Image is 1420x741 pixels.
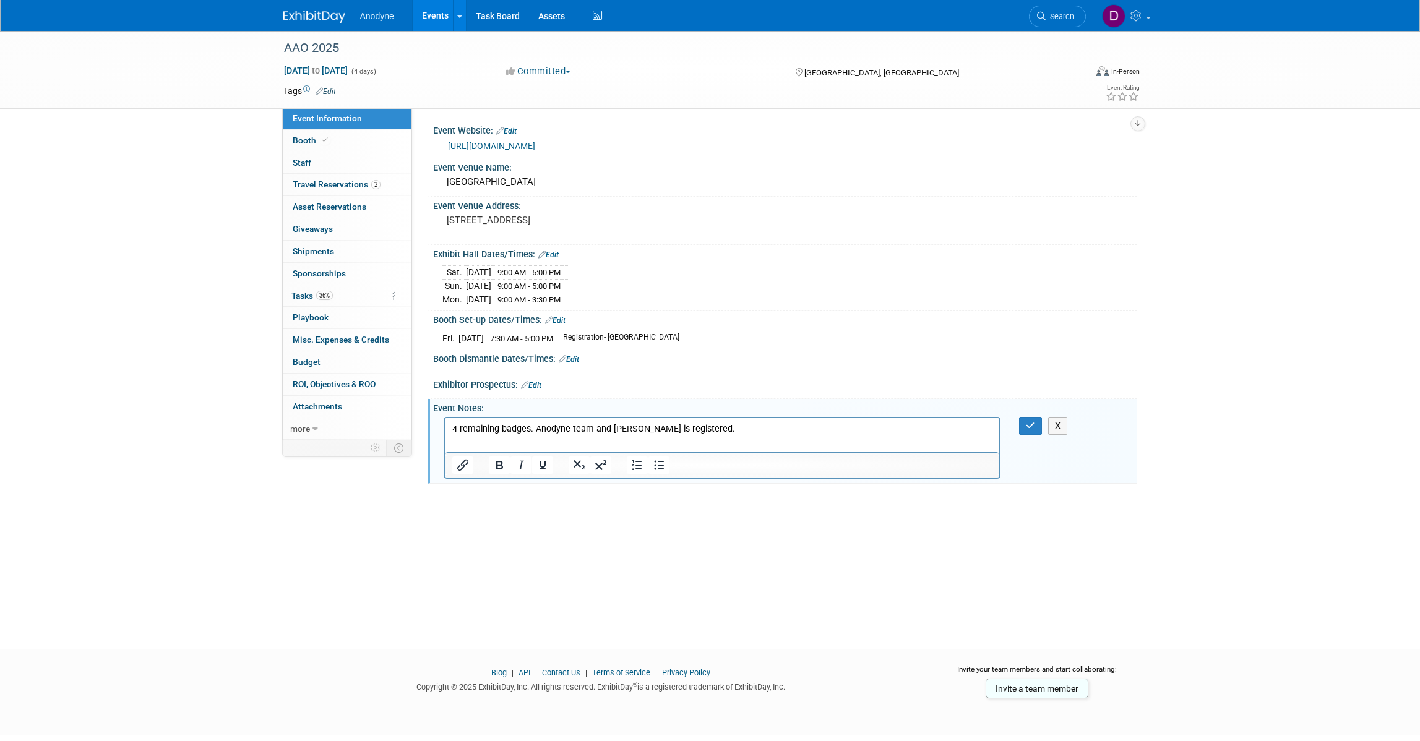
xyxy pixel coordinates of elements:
[283,329,411,351] a: Misc. Expenses & Credits
[531,456,553,474] button: Underline
[488,456,509,474] button: Bold
[445,418,1000,452] iframe: Rich Text Area
[521,381,541,390] a: Edit
[290,424,310,434] span: more
[1029,6,1086,27] a: Search
[1048,417,1068,435] button: X
[496,127,517,135] a: Edit
[371,180,381,189] span: 2
[283,679,919,693] div: Copyright © 2025 ExhibitDay, Inc. All rights reserved. ExhibitDay is a registered trademark of Ex...
[283,418,411,440] a: more
[510,456,531,474] button: Italic
[433,311,1137,327] div: Booth Set-up Dates/Times:
[283,65,348,76] span: [DATE] [DATE]
[491,668,507,677] a: Blog
[1102,4,1125,28] img: Dawn Jozwiak
[497,268,561,277] span: 9:00 AM - 5:00 PM
[538,251,559,259] a: Edit
[582,668,590,677] span: |
[497,295,561,304] span: 9:00 AM - 3:30 PM
[466,266,491,280] td: [DATE]
[592,668,650,677] a: Terms of Service
[433,375,1137,392] div: Exhibitor Prospectus:
[1096,66,1109,76] img: Format-Inperson.png
[1013,64,1140,83] div: Event Format
[293,246,334,256] span: Shipments
[293,379,376,389] span: ROI, Objectives & ROO
[293,335,389,345] span: Misc. Expenses & Credits
[386,440,411,456] td: Toggle Event Tabs
[532,668,540,677] span: |
[442,332,458,345] td: Fri.
[433,158,1137,174] div: Event Venue Name:
[662,668,710,677] a: Privacy Policy
[497,281,561,291] span: 9:00 AM - 5:00 PM
[283,152,411,174] a: Staff
[652,668,660,677] span: |
[986,679,1088,698] a: Invite a team member
[316,87,336,96] a: Edit
[291,291,333,301] span: Tasks
[452,456,473,474] button: Insert/edit link
[433,399,1137,414] div: Event Notes:
[293,312,329,322] span: Playbook
[466,293,491,306] td: [DATE]
[365,440,387,456] td: Personalize Event Tab Strip
[350,67,376,75] span: (4 days)
[283,11,345,23] img: ExhibitDay
[283,374,411,395] a: ROI, Objectives & ROO
[283,263,411,285] a: Sponsorships
[283,351,411,373] a: Budget
[502,65,575,78] button: Committed
[433,197,1137,212] div: Event Venue Address:
[283,108,411,129] a: Event Information
[293,401,342,411] span: Attachments
[293,224,333,234] span: Giveaways
[442,173,1128,192] div: [GEOGRAPHIC_DATA]
[545,316,566,325] a: Edit
[293,357,321,367] span: Budget
[1046,12,1074,21] span: Search
[590,456,611,474] button: Superscript
[293,268,346,278] span: Sponsorships
[283,396,411,418] a: Attachments
[433,245,1137,261] div: Exhibit Hall Dates/Times:
[293,135,330,145] span: Booth
[283,241,411,262] a: Shipments
[280,37,1067,59] div: AAO 2025
[322,137,328,143] i: Booth reservation complete
[433,349,1137,366] div: Booth Dismantle Dates/Times:
[293,158,311,168] span: Staff
[448,141,535,151] a: [URL][DOMAIN_NAME]
[458,332,484,345] td: [DATE]
[937,664,1137,683] div: Invite your team members and start collaborating:
[283,130,411,152] a: Booth
[559,355,579,364] a: Edit
[442,266,466,280] td: Sat.
[283,196,411,218] a: Asset Reservations
[804,68,959,77] span: [GEOGRAPHIC_DATA], [GEOGRAPHIC_DATA]
[568,456,589,474] button: Subscript
[509,668,517,677] span: |
[310,66,322,75] span: to
[283,285,411,307] a: Tasks36%
[360,11,394,21] span: Anodyne
[316,291,333,300] span: 36%
[293,202,366,212] span: Asset Reservations
[648,456,669,474] button: Bullet list
[283,174,411,195] a: Travel Reservations2
[556,332,679,345] td: Registration- [GEOGRAPHIC_DATA]
[447,215,713,226] pre: [STREET_ADDRESS]
[442,280,466,293] td: Sun.
[1111,67,1140,76] div: In-Person
[433,121,1137,137] div: Event Website:
[626,456,647,474] button: Numbered list
[293,179,381,189] span: Travel Reservations
[283,85,336,97] td: Tags
[1106,85,1139,91] div: Event Rating
[490,334,553,343] span: 7:30 AM - 5:00 PM
[442,293,466,306] td: Mon.
[283,218,411,240] a: Giveaways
